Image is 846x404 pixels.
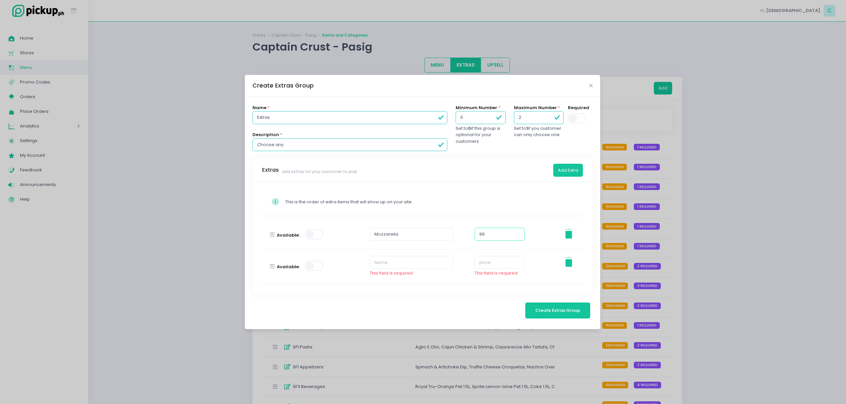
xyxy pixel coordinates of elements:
label: Required [568,104,589,111]
b: 0 [468,125,471,131]
span: add extras for your customer to pick [282,169,357,175]
div: This field is required [475,270,525,277]
input: Name [370,228,453,240]
label: Maximum Number [514,104,557,111]
span: Create Extras Group [535,307,580,313]
div: Set to if this group is optional for your customers [456,125,505,145]
div: This field is required [370,270,453,277]
label: Name [252,104,266,111]
input: Name [252,111,447,124]
button: Add Extra [553,164,583,176]
input: description [252,138,447,151]
div: Available: This field is required This field is required [262,250,583,284]
div: This is the order of extra items that will show up on your site. [285,199,574,205]
b: 1 [526,125,528,131]
input: price [475,256,525,269]
label: Description [252,131,279,138]
button: Create Extras Group [525,303,591,318]
input: price [475,228,525,240]
div: Create Extras Group [252,81,314,90]
h3: Extras [262,167,279,173]
input: Name [370,256,453,269]
label: Minimum Number [456,104,497,111]
button: Close [589,84,593,87]
label: Available: [277,264,300,270]
div: Set to if you customer can only choose one [514,125,564,138]
label: Available: [277,232,300,239]
div: Available: [262,221,583,250]
input: min number [456,111,505,124]
input: Can select up to [514,111,564,124]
